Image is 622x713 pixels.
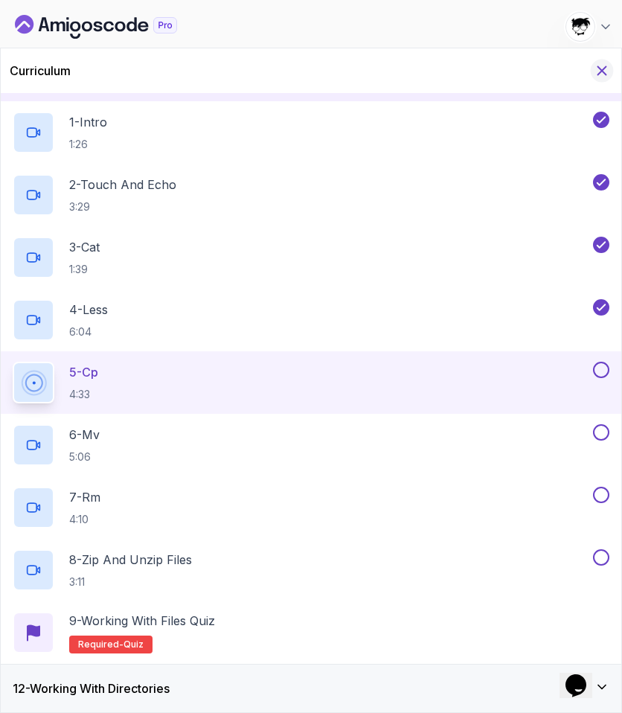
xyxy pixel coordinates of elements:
[69,176,176,194] p: 2 - Touch And Echo
[1,665,621,712] button: 12-Working With Directories
[69,488,100,506] p: 7 - Rm
[13,362,609,403] button: 5-Cp4:33
[124,639,144,650] span: quiz
[69,612,215,630] p: 9 - Working with Files Quiz
[591,60,614,83] button: Hide Curriculum for mobile
[13,237,609,278] button: 3-Cat1:39
[560,653,607,698] iframe: chat widget
[10,62,71,80] h2: Curriculum
[69,426,100,444] p: 6 - Mv
[69,551,192,569] p: 8 - Zip and Unzip Files
[69,238,100,256] p: 3 - Cat
[13,612,609,653] button: 9-Working with Files QuizRequired-quiz
[13,487,609,528] button: 7-Rm4:10
[15,15,211,39] a: Dashboard
[69,512,100,527] p: 4:10
[13,424,609,466] button: 6-Mv5:06
[69,387,98,402] p: 4:33
[78,639,124,650] span: Required-
[69,363,98,381] p: 5 - Cp
[69,301,108,319] p: 4 - Less
[566,13,594,41] img: user profile image
[565,12,613,42] button: user profile image
[13,112,609,153] button: 1-Intro1:26
[69,113,107,131] p: 1 - Intro
[13,680,170,697] h3: 12 - Working With Directories
[13,549,609,591] button: 8-Zip and Unzip Files3:11
[69,575,192,589] p: 3:11
[69,324,108,339] p: 6:04
[69,262,100,277] p: 1:39
[13,174,609,216] button: 2-Touch And Echo3:29
[13,299,609,341] button: 4-Less6:04
[69,450,100,464] p: 5:06
[69,137,107,152] p: 1:26
[69,199,176,214] p: 3:29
